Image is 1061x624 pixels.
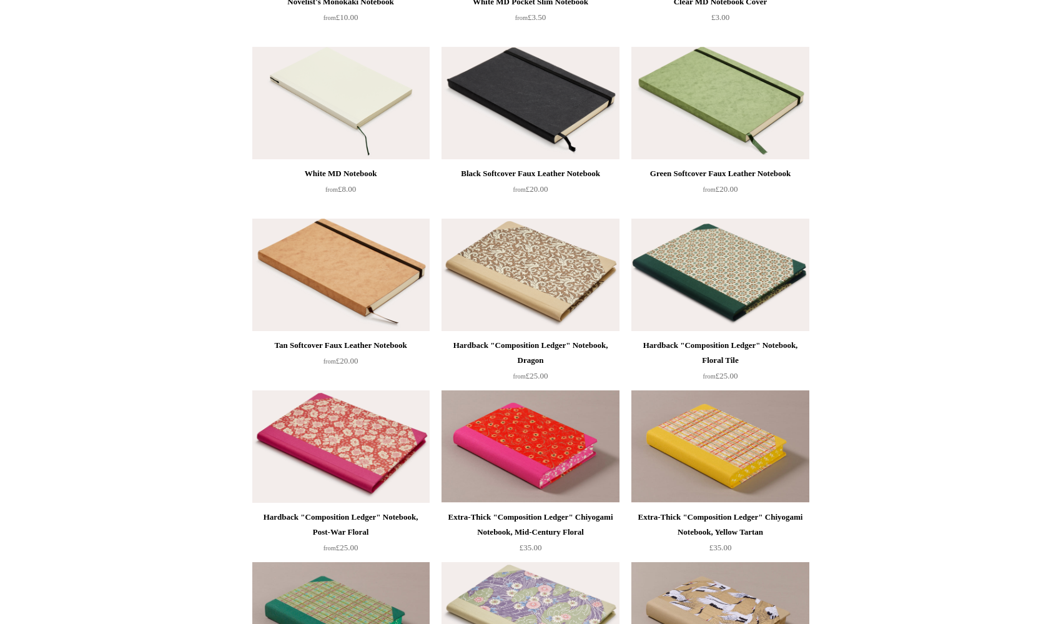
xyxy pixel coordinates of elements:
[442,47,619,159] img: Black Softcover Faux Leather Notebook
[252,47,430,159] img: White MD Notebook
[513,184,548,194] span: £20.00
[631,47,809,159] a: Green Softcover Faux Leather Notebook Green Softcover Faux Leather Notebook
[445,338,616,368] div: Hardback "Composition Ledger" Notebook, Dragon
[445,510,616,540] div: Extra-Thick "Composition Ledger" Chiyogami Notebook, Mid-Century Floral
[520,543,542,552] span: £35.00
[515,12,546,22] span: £3.50
[252,390,430,503] img: Hardback "Composition Ledger" Notebook, Post-War Floral
[513,186,526,193] span: from
[703,373,716,380] span: from
[325,186,338,193] span: from
[323,14,336,21] span: from
[252,338,430,389] a: Tan Softcover Faux Leather Notebook from£20.00
[442,338,619,389] a: Hardback "Composition Ledger" Notebook, Dragon from£25.00
[325,184,356,194] span: £8.00
[703,186,716,193] span: from
[631,338,809,389] a: Hardback "Composition Ledger" Notebook, Floral Tile from£25.00
[513,373,526,380] span: from
[711,12,729,22] span: £3.00
[252,390,430,503] a: Hardback "Composition Ledger" Notebook, Post-War Floral Hardback "Composition Ledger" Notebook, P...
[631,390,809,503] a: Extra-Thick "Composition Ledger" Chiyogami Notebook, Yellow Tartan Extra-Thick "Composition Ledge...
[634,338,806,368] div: Hardback "Composition Ledger" Notebook, Floral Tile
[442,219,619,331] img: Hardback "Composition Ledger" Notebook, Dragon
[634,510,806,540] div: Extra-Thick "Composition Ledger" Chiyogami Notebook, Yellow Tartan
[631,219,809,331] a: Hardback "Composition Ledger" Notebook, Floral Tile Hardback "Composition Ledger" Notebook, Flora...
[252,510,430,561] a: Hardback "Composition Ledger" Notebook, Post-War Floral from£25.00
[442,166,619,217] a: Black Softcover Faux Leather Notebook from£20.00
[442,219,619,331] a: Hardback "Composition Ledger" Notebook, Dragon Hardback "Composition Ledger" Notebook, Dragon
[252,166,430,217] a: White MD Notebook from£8.00
[323,545,336,552] span: from
[323,543,358,552] span: £25.00
[634,166,806,181] div: Green Softcover Faux Leather Notebook
[709,543,732,552] span: £35.00
[515,14,528,21] span: from
[323,356,358,365] span: £20.00
[513,371,548,380] span: £25.00
[442,47,619,159] a: Black Softcover Faux Leather Notebook Black Softcover Faux Leather Notebook
[255,510,427,540] div: Hardback "Composition Ledger" Notebook, Post-War Floral
[252,219,430,331] a: Tan Softcover Faux Leather Notebook Tan Softcover Faux Leather Notebook
[323,12,358,22] span: £10.00
[442,510,619,561] a: Extra-Thick "Composition Ledger" Chiyogami Notebook, Mid-Century Floral £35.00
[631,390,809,503] img: Extra-Thick "Composition Ledger" Chiyogami Notebook, Yellow Tartan
[631,219,809,331] img: Hardback "Composition Ledger" Notebook, Floral Tile
[445,166,616,181] div: Black Softcover Faux Leather Notebook
[631,510,809,561] a: Extra-Thick "Composition Ledger" Chiyogami Notebook, Yellow Tartan £35.00
[442,390,619,503] img: Extra-Thick "Composition Ledger" Chiyogami Notebook, Mid-Century Floral
[255,166,427,181] div: White MD Notebook
[631,47,809,159] img: Green Softcover Faux Leather Notebook
[252,47,430,159] a: White MD Notebook White MD Notebook
[323,358,336,365] span: from
[442,390,619,503] a: Extra-Thick "Composition Ledger" Chiyogami Notebook, Mid-Century Floral Extra-Thick "Composition ...
[252,219,430,331] img: Tan Softcover Faux Leather Notebook
[255,338,427,353] div: Tan Softcover Faux Leather Notebook
[703,184,738,194] span: £20.00
[703,371,738,380] span: £25.00
[631,166,809,217] a: Green Softcover Faux Leather Notebook from£20.00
